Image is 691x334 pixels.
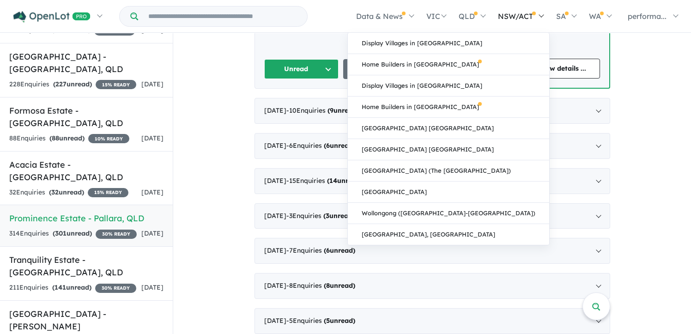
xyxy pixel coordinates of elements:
div: [DATE] [255,133,610,159]
span: 32 [51,188,59,196]
strong: ( unread) [324,246,355,255]
div: 314 Enquir ies [9,228,137,239]
strong: ( unread) [327,176,363,185]
img: Openlot PRO Logo White [13,11,91,23]
span: - 7 Enquir ies [286,246,355,255]
a: Home Builders in [GEOGRAPHIC_DATA] [348,97,549,118]
a: Display Villages in [GEOGRAPHIC_DATA] [348,75,549,97]
strong: ( unread) [327,106,359,115]
a: Display Villages in [GEOGRAPHIC_DATA] [348,33,549,54]
h5: Tranquility Estate - [GEOGRAPHIC_DATA] , QLD [9,254,164,279]
a: [GEOGRAPHIC_DATA] (The [GEOGRAPHIC_DATA]) [348,160,549,182]
span: 141 [55,283,66,291]
span: 9 [330,106,333,115]
a: [GEOGRAPHIC_DATA] [348,182,549,203]
div: [DATE] [255,273,610,299]
h5: Acacia Estate - [GEOGRAPHIC_DATA] , QLD [9,158,164,183]
span: 15 % READY [88,188,128,197]
strong: ( unread) [324,281,355,290]
input: Try estate name, suburb, builder or developer [140,6,305,26]
div: [DATE] [255,98,610,124]
span: 227 [55,80,67,88]
span: [DATE] [141,134,164,142]
div: [DATE] [255,308,610,334]
span: - 10 Enquir ies [286,106,359,115]
a: [GEOGRAPHIC_DATA], [GEOGRAPHIC_DATA] [348,224,549,245]
button: Unread [264,59,339,79]
h5: Prominence Estate - Pallara , QLD [9,212,164,225]
a: Wollongong ([GEOGRAPHIC_DATA]-[GEOGRAPHIC_DATA]) [348,203,549,224]
strong: ( unread) [324,316,355,325]
strong: ( unread) [53,229,92,237]
strong: ( unread) [49,134,85,142]
strong: ( unread) [53,80,92,88]
span: [DATE] [141,188,164,196]
div: [DATE] [255,203,610,229]
div: 211 Enquir ies [9,282,136,293]
span: 6 [326,141,330,150]
strong: ( unread) [324,141,355,150]
h5: [GEOGRAPHIC_DATA] - [GEOGRAPHIC_DATA] , QLD [9,50,164,75]
span: 8 [326,281,330,290]
div: [DATE] [255,168,610,194]
a: Profile & Notes [343,59,418,79]
strong: ( unread) [52,283,91,291]
div: [DATE] [255,238,610,264]
span: - 15 Enquir ies [286,176,363,185]
span: performa... [628,12,667,21]
span: 301 [55,229,67,237]
a: View details ... [526,59,600,79]
span: 3 [326,212,329,220]
span: - 5 Enquir ies [286,316,355,325]
span: [DATE] [141,80,164,88]
div: 228 Enquir ies [9,79,136,90]
strong: ( unread) [49,188,84,196]
span: - 3 Enquir ies [286,212,355,220]
span: - 8 Enquir ies [286,281,355,290]
span: 88 [52,134,59,142]
a: [GEOGRAPHIC_DATA] [GEOGRAPHIC_DATA] [348,118,549,139]
div: 32 Enquir ies [9,187,128,198]
div: 88 Enquir ies [9,133,129,144]
span: [DATE] [141,229,164,237]
span: - 6 Enquir ies [286,141,355,150]
span: 5 [326,316,330,325]
span: 30 % READY [96,230,137,239]
span: 6 [326,246,330,255]
span: 14 [329,176,337,185]
span: 30 % READY [95,284,136,293]
strong: ( unread) [323,212,355,220]
a: [GEOGRAPHIC_DATA] [GEOGRAPHIC_DATA] [348,139,549,160]
span: 10 % READY [88,134,129,143]
a: Home Builders in [GEOGRAPHIC_DATA] [348,54,549,75]
h5: Formosa Estate - [GEOGRAPHIC_DATA] , QLD [9,104,164,129]
span: 15 % READY [96,80,136,89]
span: [DATE] [141,283,164,291]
